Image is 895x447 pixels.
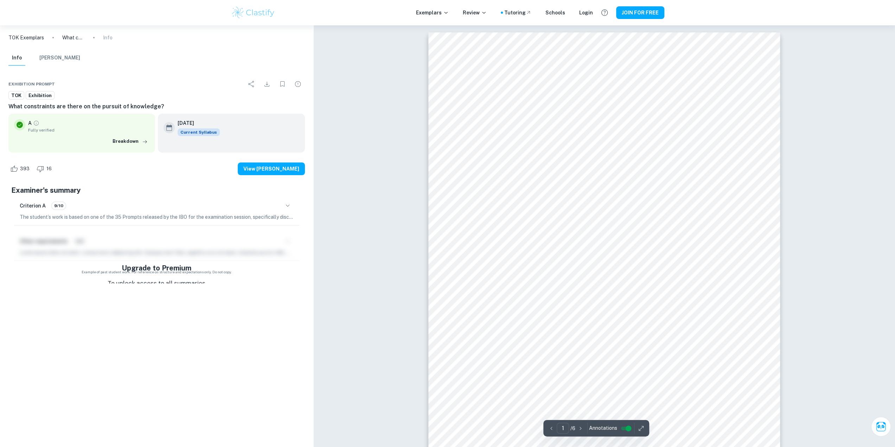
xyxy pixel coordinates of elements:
a: Exhibition [26,91,55,100]
button: Info [8,50,25,66]
button: Ask Clai [871,417,891,436]
p: What constraints are there on the pursuit of knowledge? [62,34,85,41]
div: Share [244,77,258,91]
a: Schools [545,9,565,17]
a: Tutoring [504,9,531,17]
h6: What constraints are there on the pursuit of knowledge? [8,102,305,111]
span: TOK [9,92,24,99]
p: A [28,119,32,127]
h5: Upgrade to Premium [122,263,191,273]
span: Current Syllabus [178,128,220,136]
p: Info [103,34,113,41]
span: Fully verified [28,127,149,133]
span: Annotations [589,424,617,432]
span: 9/10 [52,203,66,209]
p: / 6 [570,424,575,432]
span: 16 [43,165,56,172]
button: [PERSON_NAME] [39,50,80,66]
p: Exemplars [416,9,449,17]
span: Exhibition [26,92,54,99]
p: To unlock access to all summaries [108,279,205,288]
img: Clastify logo [231,6,276,20]
span: Example of past student work. For reference on structure and expectations only. Do not copy. [8,269,305,275]
a: TOK [8,91,24,100]
div: Download [260,77,274,91]
a: Login [579,9,593,17]
p: The student’s work is based on one of the 35 Prompts released by the IBO for the examination sess... [20,213,294,221]
p: Review [463,9,487,17]
button: JOIN FOR FREE [616,6,664,19]
span: Exhibition Prompt [8,81,55,87]
div: Bookmark [275,77,289,91]
button: Breakdown [111,136,149,147]
button: Help and Feedback [599,7,610,19]
a: Grade fully verified [33,120,39,126]
a: TOK Exemplars [8,34,44,41]
div: Dislike [35,163,56,174]
div: Like [8,163,33,174]
h6: [DATE] [178,119,214,127]
h5: Examiner's summary [11,185,302,196]
button: View [PERSON_NAME] [238,162,305,175]
div: This exemplar is based on the current syllabus. Feel free to refer to it for inspiration/ideas wh... [178,128,220,136]
span: 393 [16,165,33,172]
div: Report issue [291,77,305,91]
h6: Criterion A [20,202,46,210]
